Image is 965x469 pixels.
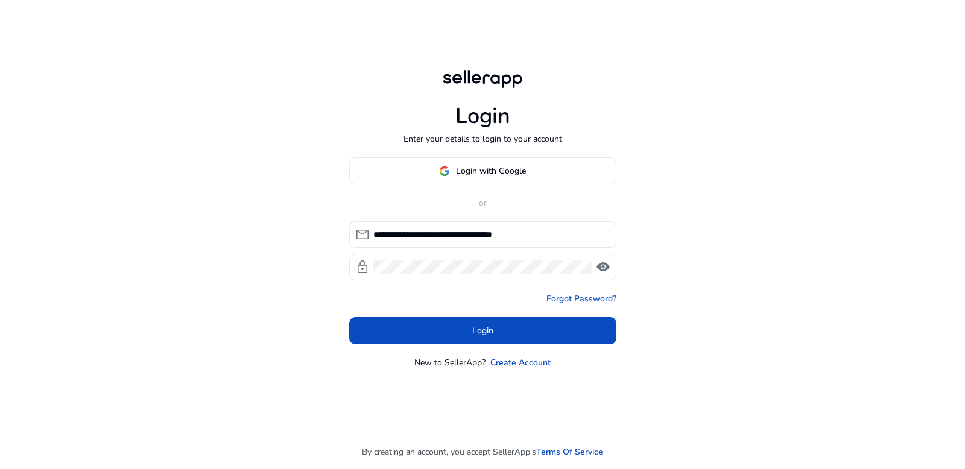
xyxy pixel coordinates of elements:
button: Login [349,317,616,344]
a: Forgot Password? [546,292,616,305]
a: Terms Of Service [536,445,603,458]
span: Login [472,324,493,337]
img: google-logo.svg [439,166,450,177]
span: visibility [596,260,610,274]
p: or [349,197,616,209]
p: New to SellerApp? [414,356,486,369]
p: Enter your details to login to your account [403,133,562,145]
span: lock [355,260,370,274]
button: Login with Google [349,157,616,184]
a: Create Account [490,356,551,369]
span: mail [355,227,370,242]
span: Login with Google [456,165,526,177]
h1: Login [455,103,510,129]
